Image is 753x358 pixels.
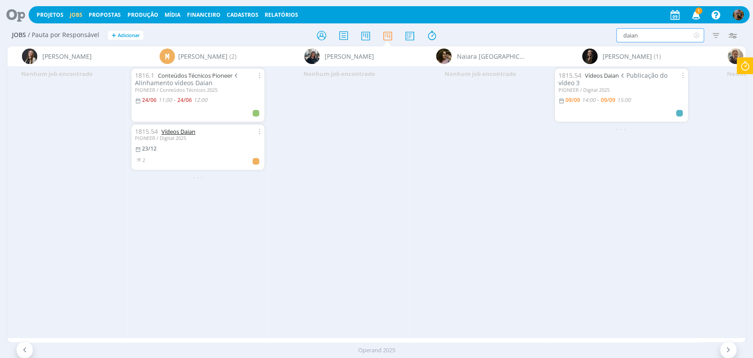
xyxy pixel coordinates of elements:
[224,11,261,19] button: Cadastros
[436,49,452,64] img: N
[325,52,375,61] span: [PERSON_NAME]
[601,96,616,104] : 09/09
[174,98,176,103] span: -
[618,96,631,104] : 15:00
[89,11,121,19] span: Propostas
[227,11,258,19] span: Cadastros
[70,11,82,19] a: Jobs
[686,7,704,23] button: 1
[108,31,143,40] button: +Adicionar
[118,33,140,38] span: Adicionar
[142,96,157,104] span: 24/06
[598,98,599,103] : -
[616,28,704,42] input: Busca
[112,31,116,40] span: +
[558,71,667,87] span: Publicação do vídeo 3
[582,49,598,64] img: N
[67,11,85,19] button: Jobs
[265,11,298,19] a: Relatórios
[165,11,180,19] a: Mídia
[304,49,320,64] img: M
[135,71,240,87] span: Alinhamento vídeos Daian
[695,8,702,14] span: 1
[733,9,744,20] img: A
[269,66,410,82] div: Nenhum job encontrado
[86,11,124,19] button: Propostas
[566,96,581,104] : 09/09
[135,87,261,93] div: PIONEER / Conteúdos Técnicos 2025
[262,11,301,19] button: Relatórios
[135,135,261,141] div: PIONEER / Digital 2025
[37,11,64,19] a: Projetos
[160,49,175,64] div: M
[178,96,192,104] span: 24/06
[135,71,154,79] span: 1816.1
[158,72,232,79] a: Conteúdos Técnicos Pioneer
[582,96,596,104] : 14:00
[142,145,157,152] span: 23/12
[603,52,652,61] span: [PERSON_NAME]
[127,11,158,19] a: Produção
[125,11,161,19] button: Produção
[551,124,692,133] div: - - -
[161,128,195,136] a: Vídeos Daian
[162,11,183,19] button: Mídia
[179,52,228,61] span: [PERSON_NAME]
[457,52,524,61] span: Naiara [GEOGRAPHIC_DATA]
[194,96,208,104] span: 12:00
[654,52,661,61] span: (1)
[28,31,99,39] span: / Pauta por Responsável
[728,49,743,64] img: R
[12,31,26,39] span: Jobs
[127,172,269,181] div: - - -
[558,87,685,93] div: PIONEER / Digital 2025
[558,71,581,79] span: 1815.54
[135,127,158,136] span: 1815.54
[230,52,237,61] span: (2)
[159,96,172,104] span: 11:00
[585,72,619,79] a: Vídeos Daian
[34,11,66,19] button: Projetos
[184,11,223,19] button: Financeiro
[22,49,37,64] img: L
[187,11,221,19] a: Financeiro
[410,66,551,82] div: Nenhum job encontrado
[43,52,92,61] span: [PERSON_NAME]
[732,7,744,23] button: A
